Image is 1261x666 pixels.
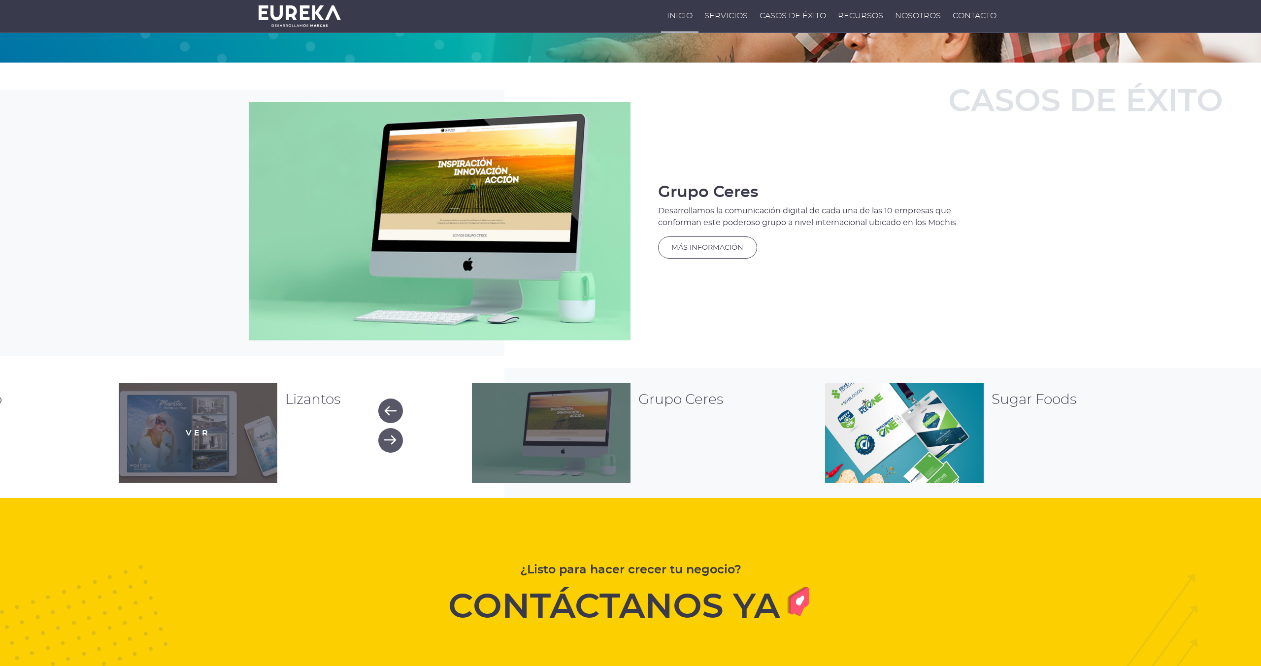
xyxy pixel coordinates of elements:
p: ¿Listo para hacer crecer tu negocio? [259,561,1002,579]
a: Más información [658,236,757,258]
div: Grupo Ceres [658,184,985,201]
p: Desarrollamos la comunicación digital de cada una de las 10 empresas que conforman este poderoso ... [658,205,985,229]
div: Grupo Ceres [630,383,790,483]
iframe: Cliengo Widget [1216,619,1256,661]
div: Casos de éxito [948,78,1223,126]
img: 2258e7e.svg [784,587,813,616]
div: Lizantos [277,383,436,483]
a: CONTÁCTANOS YA [448,587,813,628]
img: 8c9918e.jpg [249,102,630,340]
div: Sugar Foods [984,383,1143,483]
div: Ver [119,383,278,483]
